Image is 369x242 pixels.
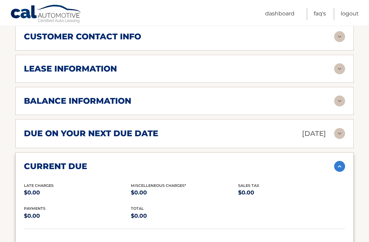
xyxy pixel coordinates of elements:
[24,31,141,42] h2: customer contact info
[334,161,345,172] img: accordion-active.svg
[341,8,359,20] a: Logout
[334,95,345,106] img: accordion-rest.svg
[238,183,259,188] span: Sales Tax
[334,128,345,139] img: accordion-rest.svg
[265,8,295,20] a: Dashboard
[302,128,326,140] p: [DATE]
[334,63,345,74] img: accordion-rest.svg
[131,183,186,188] span: Miscelleneous Charges*
[24,161,87,171] h2: current due
[24,206,45,211] span: payments
[131,211,238,221] p: $0.00
[24,183,54,188] span: Late Charges
[24,64,117,74] h2: lease information
[24,188,131,198] p: $0.00
[314,8,326,20] a: FAQ's
[131,206,144,211] span: total
[24,96,131,106] h2: balance information
[24,128,158,139] h2: due on your next due date
[24,211,131,221] p: $0.00
[238,188,345,198] p: $0.00
[334,31,345,42] img: accordion-rest.svg
[10,4,82,24] a: Cal Automotive
[131,188,238,198] p: $0.00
